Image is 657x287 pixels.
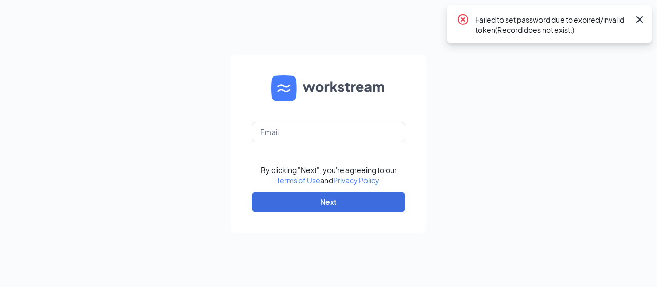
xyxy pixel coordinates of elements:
svg: CrossCircle [457,13,469,26]
svg: Cross [633,13,646,26]
div: By clicking "Next", you're agreeing to our and . [261,165,397,185]
a: Terms of Use [277,176,320,185]
a: Privacy Policy [333,176,379,185]
div: Failed to set password due to expired/invalid token(Record does not exist.) [475,13,629,35]
img: WS logo and Workstream text [271,75,386,101]
button: Next [252,192,405,212]
input: Email [252,122,405,142]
